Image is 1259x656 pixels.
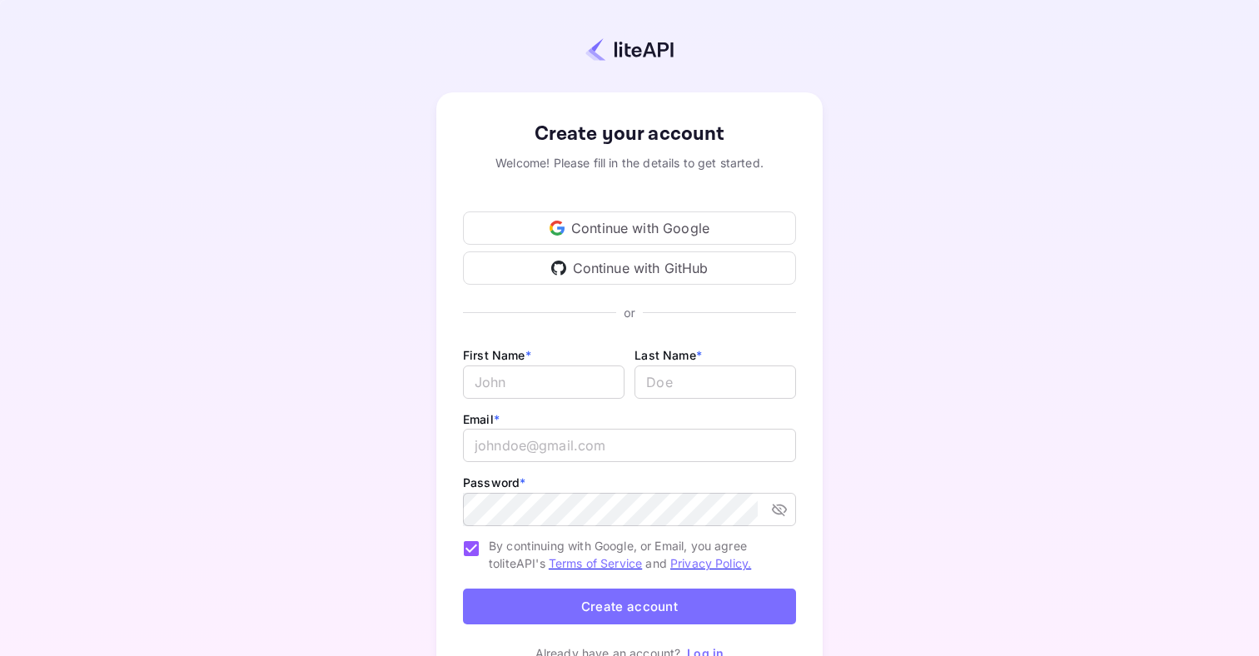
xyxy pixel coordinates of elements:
[463,251,796,285] div: Continue with GitHub
[670,556,751,570] a: Privacy Policy.
[463,348,531,362] label: First Name
[549,556,642,570] a: Terms of Service
[764,494,794,524] button: toggle password visibility
[463,475,525,490] label: Password
[463,429,796,462] input: johndoe@gmail.com
[634,365,796,399] input: Doe
[585,37,674,62] img: liteapi
[463,589,796,624] button: Create account
[463,119,796,149] div: Create your account
[489,537,783,572] span: By continuing with Google, or Email, you agree to liteAPI's and
[463,412,500,426] label: Email
[634,348,702,362] label: Last Name
[463,365,625,399] input: John
[463,154,796,171] div: Welcome! Please fill in the details to get started.
[463,211,796,245] div: Continue with Google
